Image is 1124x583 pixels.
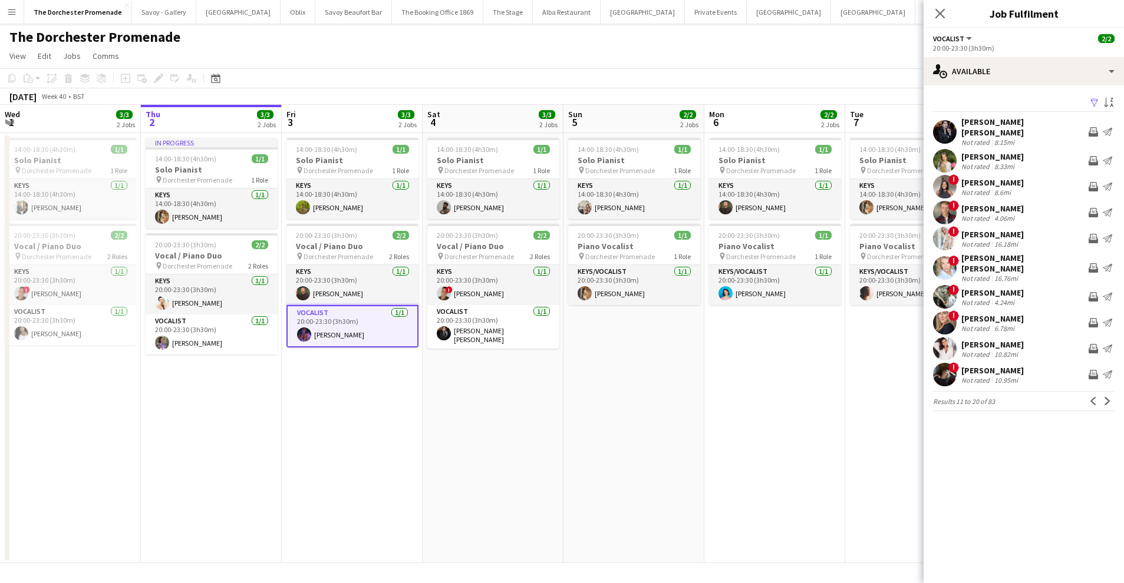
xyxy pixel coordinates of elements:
h3: Vocal / Piano Duo [5,241,137,251]
app-card-role: Keys1/114:00-18:30 (4h30m)[PERSON_NAME] [286,179,418,219]
div: [DATE] [9,91,37,102]
span: 6 [707,115,724,129]
span: Thu [146,109,160,120]
span: Week 40 [39,92,68,101]
h3: Solo Pianist [427,155,559,165]
span: Dorchester Promenade [726,166,796,175]
div: [PERSON_NAME] [961,177,1024,188]
div: 2 Jobs [398,120,417,129]
span: 2/2 [533,231,550,240]
app-job-card: 20:00-23:30 (3h30m)1/1Piano Vocalist Dorchester Promenade1 RoleKeys/Vocalist1/120:00-23:30 (3h30m... [850,224,982,305]
h1: The Dorchester Promenade [9,28,180,46]
button: Oblix [281,1,315,24]
span: Edit [38,51,51,61]
button: The Booking Office 1869 [392,1,483,24]
span: 7 [848,115,863,129]
span: 1 Role [251,175,268,184]
div: 20:00-23:30 (3h30m)1/1Piano Vocalist Dorchester Promenade1 RoleKeys/Vocalist1/120:00-23:30 (3h30m... [709,224,841,305]
h3: Piano Vocalist [709,241,841,251]
span: 1/1 [393,145,409,154]
app-card-role: Keys1/114:00-18:30 (4h30m)[PERSON_NAME] [568,179,700,219]
div: 4.06mi [992,214,1017,223]
span: 14:00-18:30 (4h30m) [296,145,357,154]
span: 1 [3,115,20,129]
span: 1/1 [674,231,691,240]
span: Dorchester Promenade [163,175,232,184]
app-card-role: Vocalist1/120:00-23:30 (3h30m)[PERSON_NAME] [5,305,137,345]
app-card-role: Keys1/120:00-23:30 (3h30m)![PERSON_NAME] [427,265,559,305]
div: Not rated [961,188,992,197]
div: 2 Jobs [258,120,276,129]
span: 2/2 [393,231,409,240]
h3: Job Fulfilment [924,6,1124,21]
app-job-card: 20:00-23:30 (3h30m)2/2Vocal / Piano Duo Dorchester Promenade2 RolesKeys1/120:00-23:30 (3h30m)![PE... [427,224,559,349]
span: ! [948,226,959,237]
span: 1 Role [815,252,832,261]
button: Savoy Beaufort Bar [315,1,392,24]
a: View [5,48,31,64]
app-card-role: Keys1/114:00-18:30 (4h30m)[PERSON_NAME] [850,179,982,219]
span: 1 Role [674,166,691,175]
div: [PERSON_NAME] [PERSON_NAME] [961,117,1084,138]
button: [GEOGRAPHIC_DATA] [747,1,831,24]
app-card-role: Keys1/120:00-23:30 (3h30m)[PERSON_NAME] [286,265,418,305]
span: 4 [426,115,440,129]
app-job-card: 20:00-23:30 (3h30m)2/2Vocal / Piano Duo Dorchester Promenade2 RolesKeys1/120:00-23:30 (3h30m)[PER... [286,224,418,347]
div: Not rated [961,376,992,385]
span: ! [446,286,453,293]
div: 2 Jobs [680,120,698,129]
h3: Vocal / Piano Duo [427,241,559,251]
span: ! [948,284,959,295]
div: 8.15mi [992,138,1017,147]
div: 20:00-23:30 (3h30m) [933,44,1115,52]
div: Not rated [961,298,992,307]
span: 3/3 [116,110,133,119]
span: 2 Roles [248,261,268,270]
span: Dorchester Promenade [304,252,373,261]
h3: Solo Pianist [5,155,137,165]
span: 20:00-23:30 (3h30m) [14,231,75,240]
app-card-role: Vocalist1/120:00-23:30 (3h30m)[PERSON_NAME] [146,314,278,355]
app-card-role: Keys1/114:00-18:30 (4h30m)[PERSON_NAME] [146,188,278,228]
span: View [9,51,26,61]
app-card-role: Keys1/120:00-23:30 (3h30m)![PERSON_NAME] [5,265,137,305]
app-job-card: 20:00-23:30 (3h30m)2/2Vocal / Piano Duo Dorchester Promenade2 RolesKeys1/120:00-23:30 (3h30m)![PE... [5,224,137,345]
span: 1/1 [533,145,550,154]
span: Dorchester Promenade [163,261,232,270]
div: Not rated [961,324,992,333]
h3: Solo Pianist [568,155,700,165]
span: 2 [144,115,160,129]
app-job-card: 20:00-23:30 (3h30m)2/2Vocal / Piano Duo Dorchester Promenade2 RolesKeys1/120:00-23:30 (3h30m)[PER... [146,233,278,355]
span: Sat [427,109,440,120]
div: In progress14:00-18:30 (4h30m)1/1Solo Pianist Dorchester Promenade1 RoleKeys1/114:00-18:30 (4h30m... [146,138,278,228]
span: 3/3 [398,110,414,119]
span: Dorchester Promenade [585,166,655,175]
span: 20:00-23:30 (3h30m) [155,240,216,249]
button: Savoy - Gallery [132,1,196,24]
app-card-role: Keys/Vocalist1/120:00-23:30 (3h30m)[PERSON_NAME] [568,265,700,305]
div: Available [924,57,1124,85]
span: 20:00-23:30 (3h30m) [859,231,921,240]
app-job-card: 14:00-18:30 (4h30m)1/1Solo Pianist Dorchester Promenade1 RoleKeys1/114:00-18:30 (4h30m)[PERSON_NAME] [427,138,559,219]
span: 20:00-23:30 (3h30m) [718,231,780,240]
span: 14:00-18:30 (4h30m) [14,145,75,154]
span: 1/1 [674,145,691,154]
div: 4.24mi [992,298,1017,307]
div: Not rated [961,350,992,359]
span: ! [948,256,959,266]
div: 14:00-18:30 (4h30m)1/1Solo Pianist Dorchester Promenade1 RoleKeys1/114:00-18:30 (4h30m)[PERSON_NAME] [568,138,700,219]
span: 2/2 [111,231,127,240]
button: The Dorchester Promenade [24,1,132,24]
span: 1 Role [674,252,691,261]
span: Dorchester Promenade [304,166,373,175]
span: 20:00-23:30 (3h30m) [578,231,639,240]
div: [PERSON_NAME] [961,313,1024,324]
button: [GEOGRAPHIC_DATA] [831,1,915,24]
span: 1/1 [252,154,268,163]
app-card-role: Keys/Vocalist1/120:00-23:30 (3h30m)[PERSON_NAME] [709,265,841,305]
span: Dorchester Promenade [867,166,937,175]
span: 14:00-18:30 (4h30m) [155,154,216,163]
